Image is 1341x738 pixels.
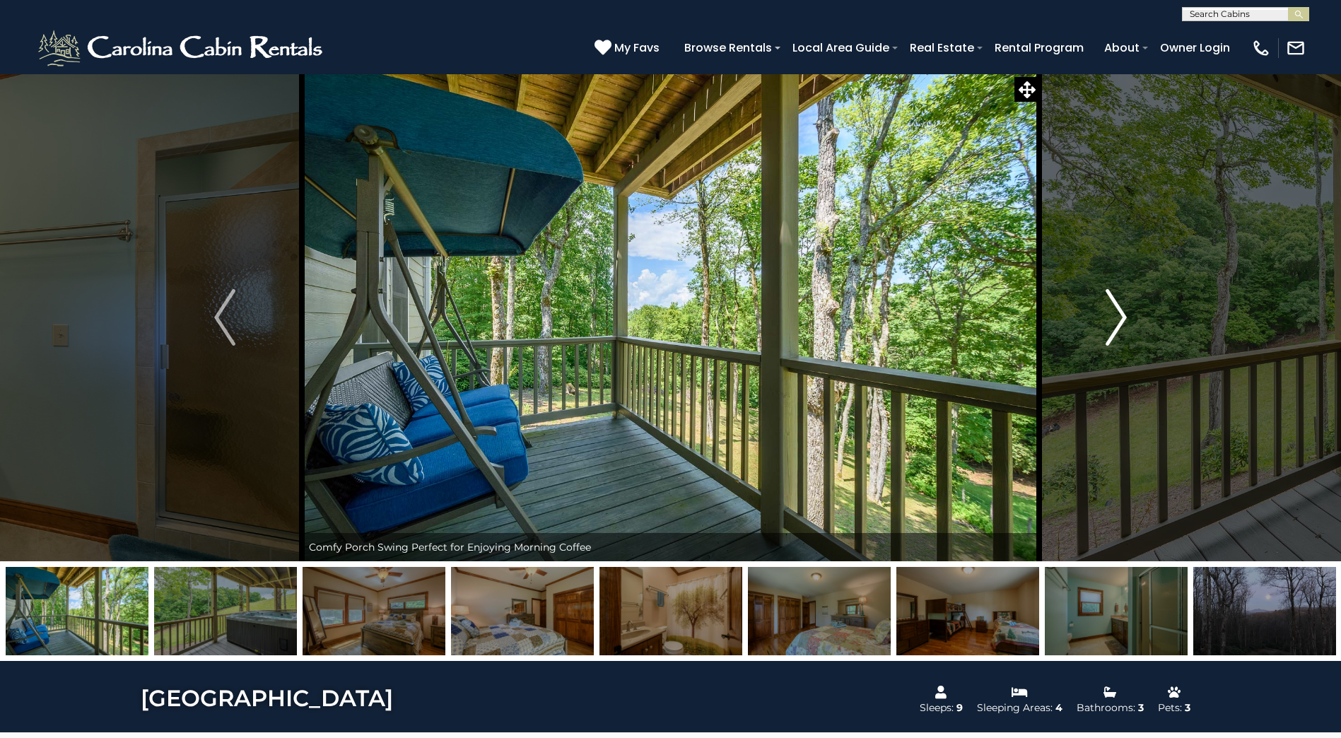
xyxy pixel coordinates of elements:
[303,567,445,655] img: 163262602
[1045,567,1188,655] img: 163262619
[148,74,302,561] button: Previous
[1106,289,1127,346] img: arrow
[988,35,1091,60] a: Rental Program
[677,35,779,60] a: Browse Rentals
[785,35,896,60] a: Local Area Guide
[903,35,981,60] a: Real Estate
[6,567,148,655] img: 163262616
[1153,35,1237,60] a: Owner Login
[595,39,663,57] a: My Favs
[614,39,660,57] span: My Favs
[1286,38,1306,58] img: mail-regular-white.png
[1039,74,1193,561] button: Next
[214,289,235,346] img: arrow
[896,567,1039,655] img: 163262617
[1097,35,1147,60] a: About
[1251,38,1271,58] img: phone-regular-white.png
[599,567,742,655] img: 163262613
[154,567,297,655] img: 163262622
[748,567,891,655] img: 163262612
[302,533,1039,561] div: Comfy Porch Swing Perfect for Enjoying Morning Coffee
[1193,567,1336,655] img: 163262624
[35,27,329,69] img: White-1-2.png
[451,567,594,655] img: 163262614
